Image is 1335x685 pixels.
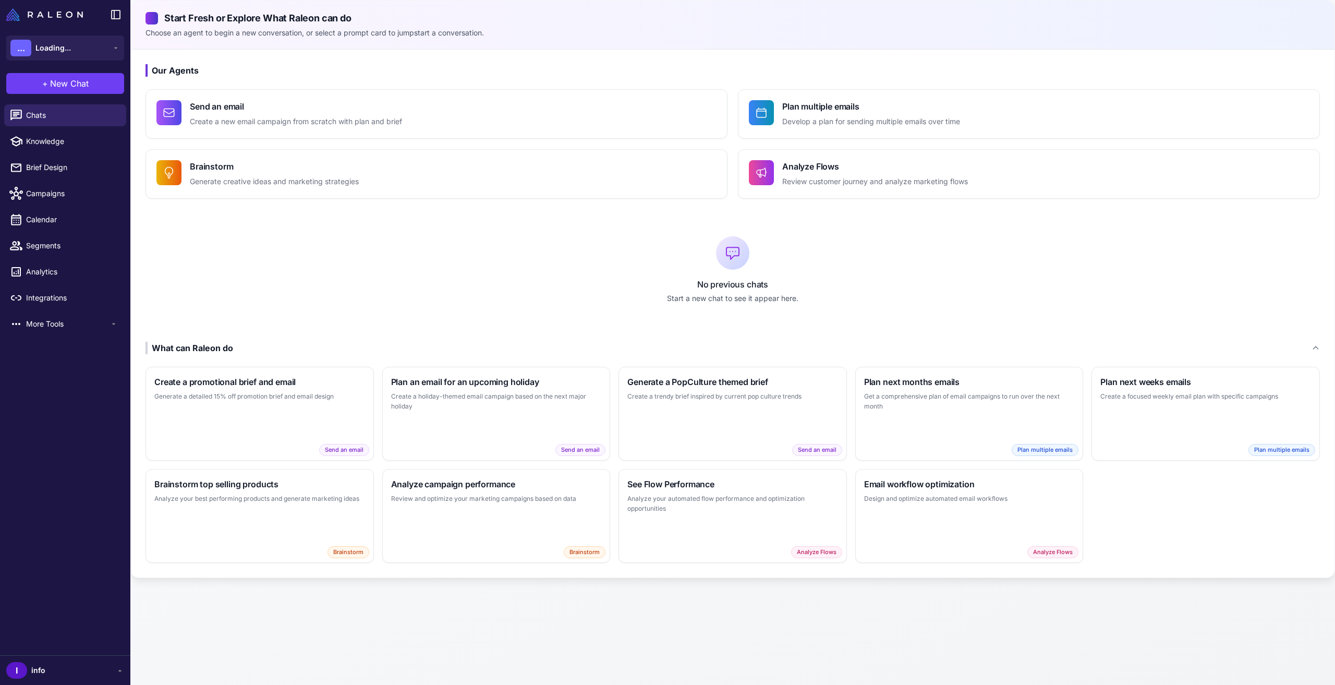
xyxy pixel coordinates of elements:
[26,188,118,199] span: Campaigns
[26,266,118,278] span: Analytics
[26,162,118,173] span: Brief Design
[145,149,727,199] button: BrainstormGenerate creative ideas and marketing strategies
[782,100,960,113] h4: Plan multiple emails
[6,35,124,61] button: ...Loading...
[4,130,126,152] a: Knowledge
[864,478,1075,490] h3: Email workflow optimization
[6,662,27,679] div: I
[618,367,847,461] button: Generate a PopCulture themed briefCreate a trendy brief inspired by current pop culture trendsSen...
[4,157,126,178] a: Brief Design
[782,116,960,128] p: Develop a plan for sending multiple emails over time
[738,149,1320,199] button: Analyze FlowsReview customer journey and analyze marketing flows
[145,367,374,461] button: Create a promotional brief and emailGenerate a detailed 15% off promotion brief and email designS...
[627,478,838,490] h3: See Flow Performance
[1248,444,1315,456] span: Plan multiple emails
[190,116,402,128] p: Create a new email campaign from scratch with plan and brief
[26,136,118,147] span: Knowledge
[382,367,611,461] button: Plan an email for an upcoming holidayCreate a holiday-themed email campaign based on the next maj...
[391,376,602,388] h3: Plan an email for an upcoming holiday
[864,376,1075,388] h3: Plan next months emails
[4,261,126,283] a: Analytics
[319,444,369,456] span: Send an email
[26,292,118,304] span: Integrations
[6,73,124,94] button: +New Chat
[782,160,968,173] h4: Analyze Flows
[42,77,48,90] span: +
[145,27,1320,39] p: Choose an agent to begin a new conversation, or select a prompt card to jumpstart a conversation.
[1100,391,1311,402] p: Create a focused weekly email plan with specific campaigns
[4,235,126,257] a: Segments
[145,89,727,139] button: Send an emailCreate a new email campaign from scratch with plan and brief
[154,391,365,402] p: Generate a detailed 15% off promotion brief and email design
[4,183,126,205] a: Campaigns
[627,391,838,402] p: Create a trendy brief inspired by current pop culture trends
[190,100,402,113] h4: Send an email
[1100,376,1311,388] h3: Plan next weeks emails
[145,64,1320,77] h3: Our Agents
[855,367,1084,461] button: Plan next months emailsGet a comprehensive plan of email campaigns to run over the next monthPlan...
[1012,444,1078,456] span: Plan multiple emails
[1027,546,1078,558] span: Analyze Flows
[792,444,842,456] span: Send an email
[782,176,968,188] p: Review customer journey and analyze marketing flows
[154,376,365,388] h3: Create a promotional brief and email
[382,469,611,563] button: Analyze campaign performanceReview and optimize your marketing campaigns based on dataBrainstorm
[50,77,89,90] span: New Chat
[154,494,365,504] p: Analyze your best performing products and generate marketing ideas
[864,494,1075,504] p: Design and optimize automated email workflows
[145,342,233,354] div: What can Raleon do
[564,546,605,558] span: Brainstorm
[618,469,847,563] button: See Flow PerformanceAnalyze your automated flow performance and optimization opportunitiesAnalyze...
[1091,367,1320,461] button: Plan next weeks emailsCreate a focused weekly email plan with specific campaignsPlan multiple emails
[31,665,45,676] span: info
[26,214,118,225] span: Calendar
[35,42,71,54] span: Loading...
[627,376,838,388] h3: Generate a PopCulture themed brief
[26,318,110,330] span: More Tools
[391,494,602,504] p: Review and optimize your marketing campaigns based on data
[154,478,365,490] h3: Brainstorm top selling products
[190,160,359,173] h4: Brainstorm
[6,8,87,21] a: Raleon Logo
[555,444,605,456] span: Send an email
[10,40,31,56] div: ...
[4,287,126,309] a: Integrations
[190,176,359,188] p: Generate creative ideas and marketing strategies
[6,8,83,21] img: Raleon Logo
[145,11,1320,25] h2: Start Fresh or Explore What Raleon can do
[26,110,118,121] span: Chats
[145,278,1320,291] p: No previous chats
[738,89,1320,139] button: Plan multiple emailsDevelop a plan for sending multiple emails over time
[627,494,838,514] p: Analyze your automated flow performance and optimization opportunities
[791,546,842,558] span: Analyze Flows
[864,391,1075,412] p: Get a comprehensive plan of email campaigns to run over the next month
[26,240,118,251] span: Segments
[391,391,602,412] p: Create a holiday-themed email campaign based on the next major holiday
[855,469,1084,563] button: Email workflow optimizationDesign and optimize automated email workflowsAnalyze Flows
[4,104,126,126] a: Chats
[327,546,369,558] span: Brainstorm
[4,209,126,231] a: Calendar
[145,469,374,563] button: Brainstorm top selling productsAnalyze your best performing products and generate marketing ideas...
[145,293,1320,304] p: Start a new chat to see it appear here.
[391,478,602,490] h3: Analyze campaign performance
